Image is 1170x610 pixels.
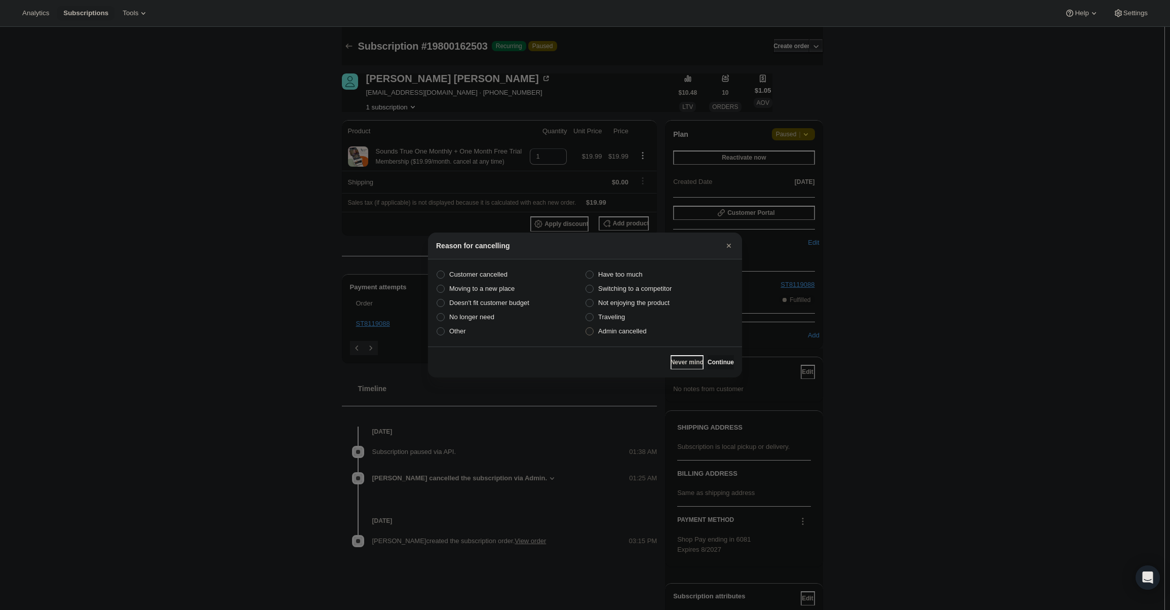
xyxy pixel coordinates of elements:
span: Switching to a competitor [598,285,672,292]
span: Other [449,327,466,335]
span: Have too much [598,271,642,278]
button: Tools [116,6,154,20]
span: Customer cancelled [449,271,508,278]
span: Subscriptions [63,9,108,17]
span: Tools [123,9,138,17]
span: Traveling [598,313,625,321]
span: No longer need [449,313,494,321]
span: Analytics [22,9,49,17]
div: Open Intercom Messenger [1136,565,1160,590]
span: Help [1075,9,1088,17]
span: Admin cancelled [598,327,646,335]
span: Moving to a new place [449,285,515,292]
span: Never mind [671,358,704,366]
h2: Reason for cancelling [436,241,510,251]
button: Settings [1107,6,1154,20]
button: Never mind [671,355,704,369]
span: Doesn't fit customer budget [449,299,529,307]
span: Settings [1123,9,1148,17]
button: Close [722,239,736,253]
button: Help [1059,6,1105,20]
button: Subscriptions [57,6,114,20]
button: Analytics [16,6,55,20]
span: Not enjoying the product [598,299,670,307]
